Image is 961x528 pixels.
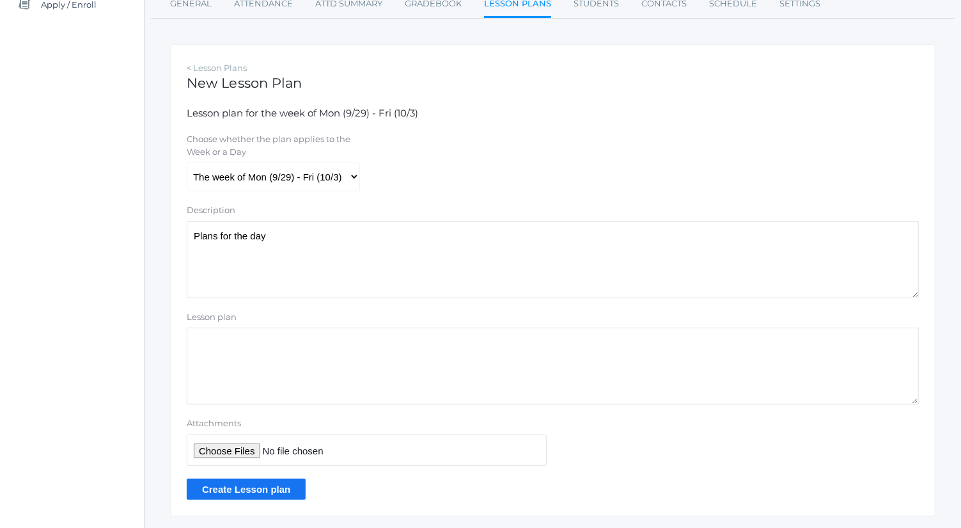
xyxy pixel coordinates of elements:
[187,311,237,324] label: Lesson plan
[187,479,306,500] input: Create Lesson plan
[187,204,235,217] label: Description
[187,133,359,158] label: Choose whether the plan applies to the Week or a Day
[187,63,247,73] a: < Lesson Plans
[187,76,919,90] h1: New Lesson Plan
[187,107,418,119] span: Lesson plan for the week of Mon (9/29) - Fri (10/3)
[187,417,547,430] label: Attachments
